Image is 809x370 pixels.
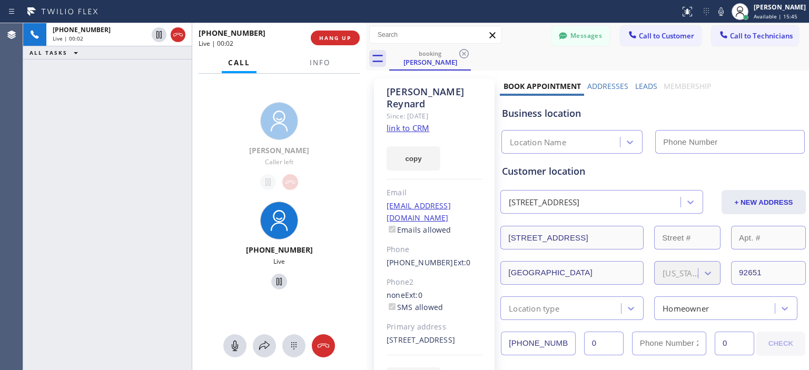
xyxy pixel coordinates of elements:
input: SMS allowed [389,303,396,310]
input: Apt. # [731,226,806,249]
span: [PHONE_NUMBER] [53,25,111,34]
button: Mute [714,4,728,19]
button: Hold Customer [152,27,166,42]
span: Call [228,58,250,67]
input: Phone Number [655,130,805,154]
label: Leads [635,81,657,91]
div: Phone [387,244,482,256]
input: Phone Number 2 [632,332,706,355]
div: Business location [502,106,804,121]
label: Addresses [587,81,628,91]
span: Caller left [265,157,293,166]
div: Phone2 [387,276,482,288]
div: [PERSON_NAME] [196,145,362,155]
input: ZIP [731,261,806,285]
div: Primary address [387,321,482,333]
span: ALL TASKS [29,49,67,56]
input: Search [370,26,501,43]
div: Email [387,187,482,199]
div: Location Name [510,136,566,148]
button: Hang up [312,334,335,357]
button: Open directory [253,334,276,357]
label: Emails allowed [387,225,451,235]
input: Phone Number [501,332,575,355]
a: [PHONE_NUMBER] [387,257,453,267]
a: link to CRM [387,123,429,133]
div: Tyler Reynard [390,47,470,69]
span: Live | 00:02 [199,39,233,48]
div: booking [390,49,470,57]
button: ALL TASKS [23,46,88,59]
span: Ext: 0 [453,257,471,267]
a: [EMAIL_ADDRESS][DOMAIN_NAME] [387,201,451,223]
button: CHECK [756,332,805,356]
span: [PHONE_NUMBER] [246,245,313,255]
span: Call to Technicians [730,31,793,41]
input: City [500,261,644,285]
button: Call to Customer [620,26,701,46]
button: Hang up Judy Mae Saturinas [282,174,298,190]
span: Live | 00:02 [53,35,83,42]
input: Street # [654,226,721,249]
label: SMS allowed [387,302,443,312]
div: Customer location [502,164,804,178]
div: Location type [509,302,559,314]
div: Since: [DATE] [387,110,482,122]
button: Hold Customer [271,274,287,289]
span: Info [310,58,330,67]
button: Hold Judy Mae Saturinas [260,174,276,190]
button: Call to Technicians [712,26,798,46]
span: Available | 15:45 [754,13,797,20]
div: [PERSON_NAME] [754,3,806,12]
input: Ext. [584,332,624,355]
span: [PHONE_NUMBER] [199,28,265,38]
div: Homeowner [663,302,709,314]
span: HANG UP [319,34,351,42]
button: + NEW ADDRESS [722,190,806,214]
span: Call to Customer [639,31,694,41]
div: [PERSON_NAME] Reynard [387,86,482,110]
button: Mute [223,334,246,357]
button: Info [303,53,337,73]
button: Hang up [171,27,185,42]
span: Ext: 0 [405,290,422,300]
div: none [387,289,482,314]
div: [STREET_ADDRESS] [387,334,482,346]
input: Address [500,226,644,249]
button: copy [387,146,440,171]
button: Messages [552,26,610,46]
label: Book Appointment [504,81,581,91]
input: Emails allowed [389,226,396,233]
div: [PERSON_NAME] [390,57,470,67]
button: Call [222,53,256,73]
input: Ext. 2 [715,332,754,355]
span: Live [273,257,285,266]
label: Membership [664,81,711,91]
button: Open dialpad [282,334,305,357]
div: [STREET_ADDRESS] [509,196,579,208]
button: HANG UP [311,31,360,45]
